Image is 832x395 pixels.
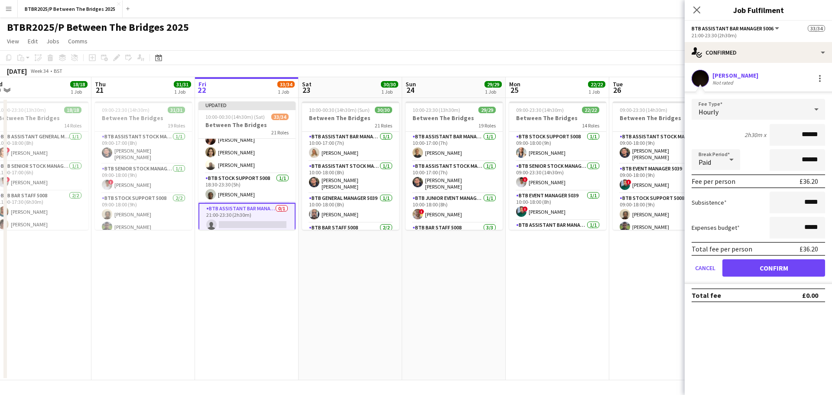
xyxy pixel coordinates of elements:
span: 18/18 [70,81,88,88]
span: Jobs [46,37,59,45]
div: £0.00 [802,291,818,300]
span: 19 Roles [478,122,496,129]
div: £36.20 [799,177,818,186]
app-job-card: 09:00-23:30 (14h30m)24/24Between The Bridges15 RolesBTB Assistant Stock Manager 50061/109:00-18:0... [613,101,710,230]
span: Week 34 [29,68,50,74]
h3: Between The Bridges [95,114,192,122]
a: Comms [65,36,91,47]
div: 21:00-23:30 (2h30m) [692,32,825,39]
span: 33/34 [277,81,295,88]
div: 10:00-00:30 (14h30m) (Sun)30/30Between The Bridges21 RolesBTB Assistant Bar Manager 50061/110:00-... [302,101,399,230]
span: 22/22 [588,81,605,88]
app-card-role: BTB Assistant Bar Manager 50061/110:00-17:00 (7h)[PERSON_NAME] [406,132,503,161]
app-card-role: BTB Assistant Bar Manager 50061/111:00-17:00 (6h) [509,220,606,252]
app-card-role: BTB Assistant Stock Manager 50061/109:00-18:00 (9h)[PERSON_NAME] [PERSON_NAME] [613,132,710,164]
div: [DATE] [7,67,27,75]
h3: Between The Bridges [302,114,399,122]
span: 22 [197,85,206,95]
span: ! [419,209,424,214]
app-card-role: BTB Stock support 50082/209:00-18:00 (9h)[PERSON_NAME][PERSON_NAME] [613,193,710,235]
app-card-role: BTB Stock support 50081/109:00-18:00 (9h)[PERSON_NAME] [509,132,606,161]
button: Cancel [692,259,719,277]
div: Total fee per person [692,245,752,253]
app-card-role: BTB Bar Staff 50082/2 [302,223,399,265]
span: Edit [28,37,38,45]
app-card-role: BTB Assistant Stock Manager 50061/110:00-17:00 (7h)[PERSON_NAME] [PERSON_NAME] [406,161,503,193]
span: 30/30 [381,81,398,88]
a: Edit [24,36,41,47]
span: ! [523,206,528,212]
span: 29/29 [484,81,502,88]
span: 18/18 [64,107,81,113]
span: 33/34 [271,114,289,120]
span: 22/22 [582,107,599,113]
span: 33/34 [808,25,825,32]
h3: Between The Bridges [198,121,296,129]
label: Subsistence [692,199,727,206]
app-card-role: BTB Junior Event Manager 50391/110:00-18:00 (8h)![PERSON_NAME] [406,193,503,223]
span: Comms [68,37,88,45]
app-job-card: 09:00-23:30 (14h30m)22/22Between The Bridges14 RolesBTB Stock support 50081/109:00-18:00 (9h)[PER... [509,101,606,230]
app-card-role: BTB General Manager 50391/110:00-18:00 (8h)[PERSON_NAME] [302,193,399,223]
app-card-role: BTB Assistant Bar Manager 50061/110:00-17:00 (7h)[PERSON_NAME] [302,132,399,161]
div: Total fee [692,291,721,300]
div: BST [54,68,62,74]
div: [PERSON_NAME] [712,72,758,79]
h3: Job Fulfilment [685,4,832,16]
span: Paid [699,158,711,166]
h3: Between The Bridges [406,114,503,122]
span: Mon [509,80,520,88]
span: 09:00-23:30 (14h30m) [620,107,667,113]
app-card-role: BTB Senior Stock Manager 50061/109:00-23:30 (14h30m)![PERSON_NAME] [509,161,606,191]
app-card-role: BTB Bar Staff 50084/418:30-23:30 (5h)[PERSON_NAME][PERSON_NAME][PERSON_NAME][PERSON_NAME] [198,106,296,173]
div: 2h30m x [744,131,766,139]
div: Not rated [712,79,735,86]
app-job-card: Updated10:00-00:30 (14h30m) (Sat)33/34Between The Bridges21 RolesBTB Bar Staff 50084/418:30-23:30... [198,101,296,230]
app-card-role: BTB Assistant Stock Manager 50061/109:00-17:00 (8h)[PERSON_NAME] [PERSON_NAME] [95,132,192,164]
app-job-card: 10:00-23:30 (13h30m)29/29Between The Bridges19 RolesBTB Assistant Bar Manager 50061/110:00-17:00 ... [406,101,503,230]
span: 26 [611,85,623,95]
span: 21 Roles [271,129,289,136]
span: ! [626,180,631,185]
button: BTB Assistant Bar Manager 5006 [692,25,780,32]
span: ! [5,177,10,182]
a: View [3,36,23,47]
span: ! [523,177,528,182]
app-card-role: BTB Senior Stock Manager 50061/109:00-18:00 (9h)![PERSON_NAME] [95,164,192,193]
span: Sat [302,80,312,88]
app-job-card: 09:00-23:30 (14h30m)31/31Between The Bridges19 RolesBTB Assistant Stock Manager 50061/109:00-17:0... [95,101,192,230]
span: 10:00-23:30 (13h30m) [413,107,460,113]
span: 10:00-00:30 (14h30m) (Sun) [309,107,370,113]
app-card-role: BTB Stock support 50081/118:30-23:30 (5h)[PERSON_NAME] [198,173,296,203]
span: 14 Roles [64,122,81,129]
span: 14 Roles [582,122,599,129]
span: 29/29 [478,107,496,113]
span: 10:00-00:30 (14h30m) (Sat) [205,114,265,120]
span: Sun [406,80,416,88]
div: Fee per person [692,177,735,186]
span: 31/31 [168,107,185,113]
span: 24 [404,85,416,95]
div: 1 Job [71,88,87,95]
span: BTB Assistant Bar Manager 5006 [692,25,773,32]
span: Tue [613,80,623,88]
div: Updated [198,101,296,108]
div: 1 Job [174,88,191,95]
h1: BTBR2025/P Between The Bridges 2025 [7,21,189,34]
span: 30/30 [375,107,392,113]
div: 1 Job [278,88,294,95]
div: 1 Job [588,88,605,95]
span: 19 Roles [168,122,185,129]
span: 31/31 [174,81,191,88]
h3: Between The Bridges [613,114,710,122]
span: ! [5,147,10,153]
div: 1 Job [381,88,398,95]
a: Jobs [43,36,63,47]
div: £36.20 [799,245,818,253]
app-card-role: BTB Event Manager 50391/109:00-18:00 (9h)![PERSON_NAME] [613,164,710,193]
